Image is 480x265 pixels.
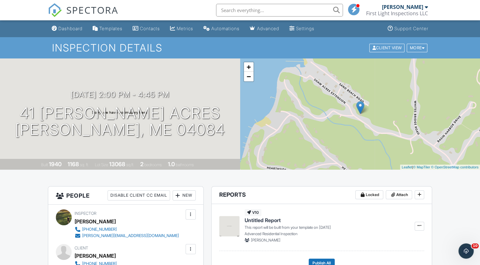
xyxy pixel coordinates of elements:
[82,233,179,238] div: [PERSON_NAME][EMAIL_ADDRESS][DOMAIN_NAME]
[48,3,62,17] img: The Best Home Inspection Software - Spectora
[144,162,162,167] span: bedrooms
[168,161,175,167] div: 1.0
[287,23,317,35] a: Settings
[257,26,279,31] div: Advanced
[177,26,193,31] div: Metrics
[168,23,196,35] a: Metrics
[49,23,85,35] a: Dashboard
[413,165,430,169] a: © MapTiler
[49,161,62,167] div: 1940
[58,26,82,31] div: Dashboard
[216,4,343,17] input: Search everything...
[400,165,480,170] div: |
[247,23,282,35] a: Advanced
[75,251,116,261] div: [PERSON_NAME]
[471,243,479,248] span: 10
[140,26,160,31] div: Contacts
[211,26,240,31] div: Automations
[126,162,134,167] span: sq.ft.
[90,23,125,35] a: Templates
[75,211,96,216] span: Inspector
[407,44,427,52] div: More
[173,190,196,200] div: New
[458,243,474,259] iframe: Intercom live chat
[95,162,108,167] span: Lot Size
[75,233,179,239] a: [PERSON_NAME][EMAIL_ADDRESS][DOMAIN_NAME]
[394,26,428,31] div: Support Center
[385,23,431,35] a: Support Center
[140,161,143,167] div: 2
[369,44,404,52] div: Client View
[75,226,179,233] a: [PHONE_NUMBER]
[68,161,79,167] div: 1168
[244,62,253,72] a: Zoom in
[71,90,169,99] h3: [DATE] 2:00 pm - 4:45 pm
[48,187,203,205] h3: People
[82,227,117,232] div: [PHONE_NUMBER]
[369,45,406,50] a: Client View
[382,4,423,10] div: [PERSON_NAME]
[201,23,242,35] a: Automations (Basic)
[80,162,89,167] span: sq. ft.
[66,3,118,17] span: SPECTORA
[431,165,478,169] a: © OpenStreetMap contributors
[48,9,118,22] a: SPECTORA
[176,162,194,167] span: bathrooms
[52,42,428,53] h1: Inspection Details
[75,217,116,226] div: [PERSON_NAME]
[130,23,162,35] a: Contacts
[109,161,125,167] div: 13068
[108,190,170,200] div: Disable Client CC Email
[366,10,428,17] div: First Light Inspections LLC
[244,72,253,81] a: Zoom out
[41,162,48,167] span: Built
[402,165,412,169] a: Leaflet
[75,246,88,250] span: Client
[296,26,314,31] div: Settings
[15,105,225,139] h1: 41 [PERSON_NAME] Acres [PERSON_NAME], ME 04084
[99,26,122,31] div: Templates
